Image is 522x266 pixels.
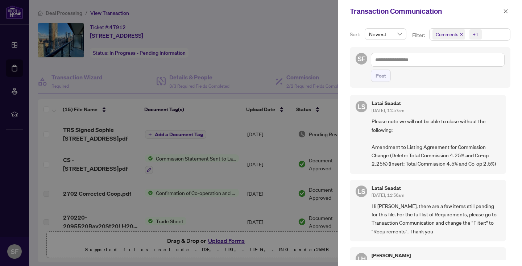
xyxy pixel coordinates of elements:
h5: [PERSON_NAME] [372,253,411,258]
p: Filter: [412,31,426,39]
span: Comments [432,29,465,40]
span: close [503,9,508,14]
h5: Latai Seadat [372,186,404,191]
span: Hi [PERSON_NAME], there are a few items still pending for this file. For the full list of Require... [372,202,500,236]
div: Transaction Communication [350,6,501,17]
div: +1 [473,31,478,38]
span: LS [358,186,365,196]
p: Sort: [350,30,362,38]
h5: Latai Seadat [372,101,404,106]
span: Please note we will not be able to close without the following: Amendment to Listing Agreement fo... [372,117,500,168]
span: [DATE], 12:44pm [372,260,405,265]
span: SF [358,54,365,64]
span: [DATE], 11:57am [372,108,404,113]
span: LH [357,254,366,264]
span: close [460,33,463,36]
span: Comments [436,31,458,38]
span: [DATE], 11:56am [372,192,404,198]
span: LS [358,101,365,112]
span: Newest [369,29,402,40]
button: Post [371,70,391,82]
